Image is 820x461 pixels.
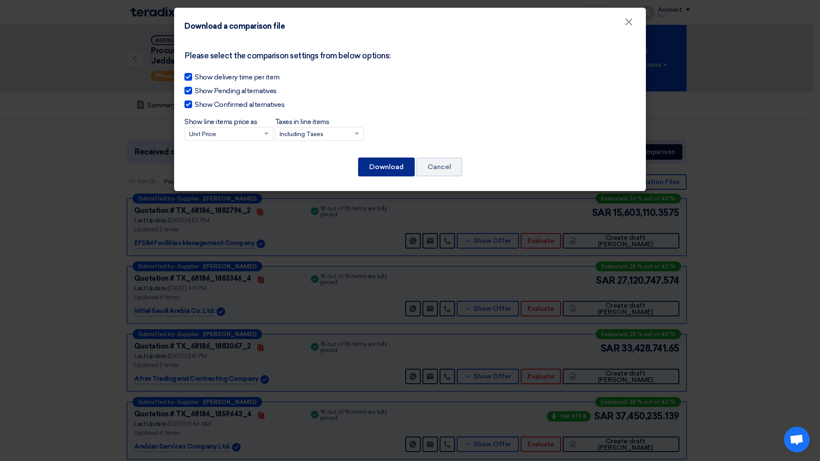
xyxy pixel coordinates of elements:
[184,50,636,62] div: Please select the comparison settings from below options:
[195,86,277,96] span: Show Pending alternatives
[275,118,329,126] span: Taxes in line items
[184,118,257,126] span: Show line items price as
[624,15,633,33] span: ×
[784,427,810,452] a: Open chat
[195,100,284,110] span: Show Confirmed alternatives
[416,158,462,176] button: Cancel
[618,14,640,31] button: Close
[358,158,415,176] button: Download
[195,72,279,82] span: Show delivery time per item
[189,127,260,142] input: Show line items price as Unit Price
[184,21,285,32] h4: Download a comparison file
[280,127,350,142] input: Taxes in line items Including Taxes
